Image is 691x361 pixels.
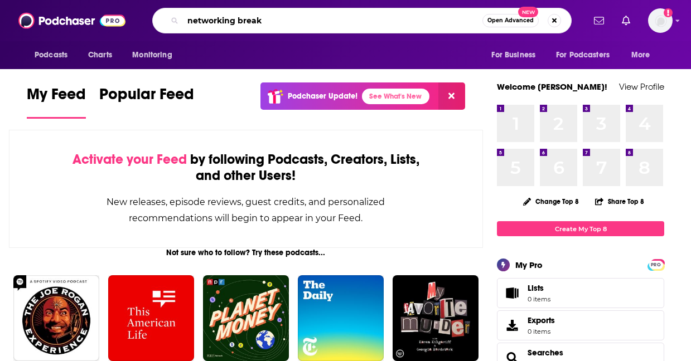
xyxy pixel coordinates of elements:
p: Podchaser Update! [288,91,357,101]
a: Searches [528,348,563,358]
a: Charts [81,45,119,66]
a: PRO [649,260,663,269]
span: For Business [491,47,535,63]
a: Lists [497,278,664,308]
div: by following Podcasts, Creators, Lists, and other Users! [65,152,427,184]
span: More [631,47,650,63]
span: New [518,7,538,17]
img: Planet Money [203,275,289,361]
span: PRO [649,261,663,269]
button: open menu [124,45,186,66]
div: Not sure who to follow? Try these podcasts... [9,248,483,257]
a: Show notifications dropdown [589,11,608,30]
a: Popular Feed [99,85,194,119]
span: Lists [501,285,523,301]
img: This American Life [108,275,194,361]
span: 0 items [528,295,550,303]
span: Exports [528,315,555,325]
button: open menu [549,45,626,66]
button: Share Top 8 [595,191,645,212]
div: New releases, episode reviews, guest credits, and personalized recommendations will begin to appe... [65,194,427,226]
img: The Daily [298,275,384,361]
span: Podcasts [35,47,67,63]
span: Open Advanced [487,18,534,23]
span: My Feed [27,85,86,110]
img: Podchaser - Follow, Share and Rate Podcasts [18,10,125,31]
span: Exports [501,318,523,333]
a: My Feed [27,85,86,119]
button: Show profile menu [648,8,673,33]
button: open menu [624,45,664,66]
span: For Podcasters [556,47,610,63]
a: Welcome [PERSON_NAME]! [497,81,607,92]
input: Search podcasts, credits, & more... [183,12,482,30]
svg: Add a profile image [664,8,673,17]
img: The Joe Rogan Experience [13,275,99,361]
span: Lists [528,283,544,293]
span: Activate your Feed [73,151,187,168]
a: Exports [497,310,664,340]
span: 0 items [528,328,555,335]
span: Charts [88,47,112,63]
button: open menu [27,45,82,66]
span: Lists [528,283,550,293]
button: open menu [484,45,549,66]
img: My Favorite Murder with Karen Kilgariff and Georgia Hardstark [393,275,479,361]
div: Search podcasts, credits, & more... [152,8,572,33]
img: User Profile [648,8,673,33]
a: Create My Top 8 [497,221,664,236]
span: Monitoring [132,47,172,63]
a: View Profile [619,81,664,92]
button: Open AdvancedNew [482,14,539,27]
a: See What's New [362,89,429,104]
span: Popular Feed [99,85,194,110]
button: Change Top 8 [516,194,586,208]
div: My Pro [515,260,543,270]
span: Logged in as DaveReddy [648,8,673,33]
a: Show notifications dropdown [617,11,635,30]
